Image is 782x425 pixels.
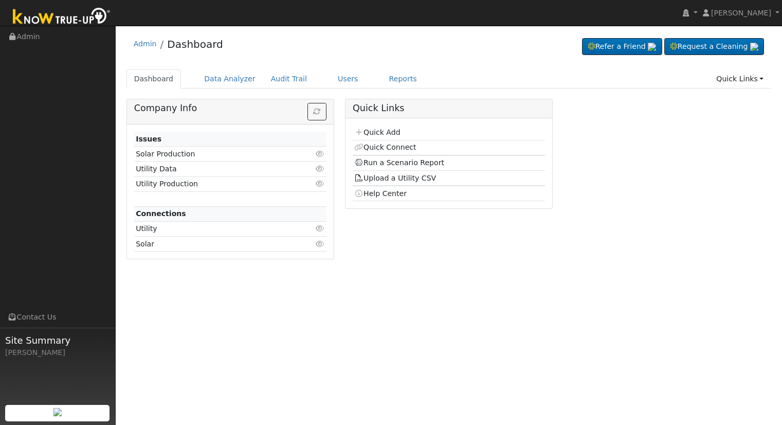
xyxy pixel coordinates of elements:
h5: Quick Links [353,103,545,114]
a: Quick Links [708,69,771,88]
div: [PERSON_NAME] [5,347,110,358]
img: retrieve [750,43,758,51]
a: Help Center [354,189,407,198]
a: Reports [381,69,425,88]
td: Utility Data [134,162,296,176]
span: [PERSON_NAME] [711,9,771,17]
a: Dashboard [167,38,223,50]
strong: Issues [136,135,161,143]
i: Click to view [316,150,325,157]
a: Audit Trail [263,69,315,88]
a: Users [330,69,366,88]
strong: Connections [136,209,186,218]
td: Solar Production [134,147,296,162]
img: retrieve [53,408,62,416]
a: Dashboard [126,69,181,88]
a: Refer a Friend [582,38,662,56]
i: Click to view [316,165,325,172]
span: Site Summary [5,333,110,347]
td: Solar [134,237,296,252]
a: Run a Scenario Report [354,158,444,167]
a: Admin [134,40,157,48]
a: Quick Add [354,128,400,136]
i: Click to view [316,225,325,232]
i: Click to view [316,180,325,187]
a: Upload a Utility CSV [354,174,436,182]
a: Request a Cleaning [664,38,764,56]
img: Know True-Up [8,6,116,29]
td: Utility Production [134,176,296,191]
td: Utility [134,221,296,236]
i: Click to view [316,240,325,247]
h5: Company Info [134,103,326,114]
a: Data Analyzer [196,69,263,88]
img: retrieve [648,43,656,51]
a: Quick Connect [354,143,416,151]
